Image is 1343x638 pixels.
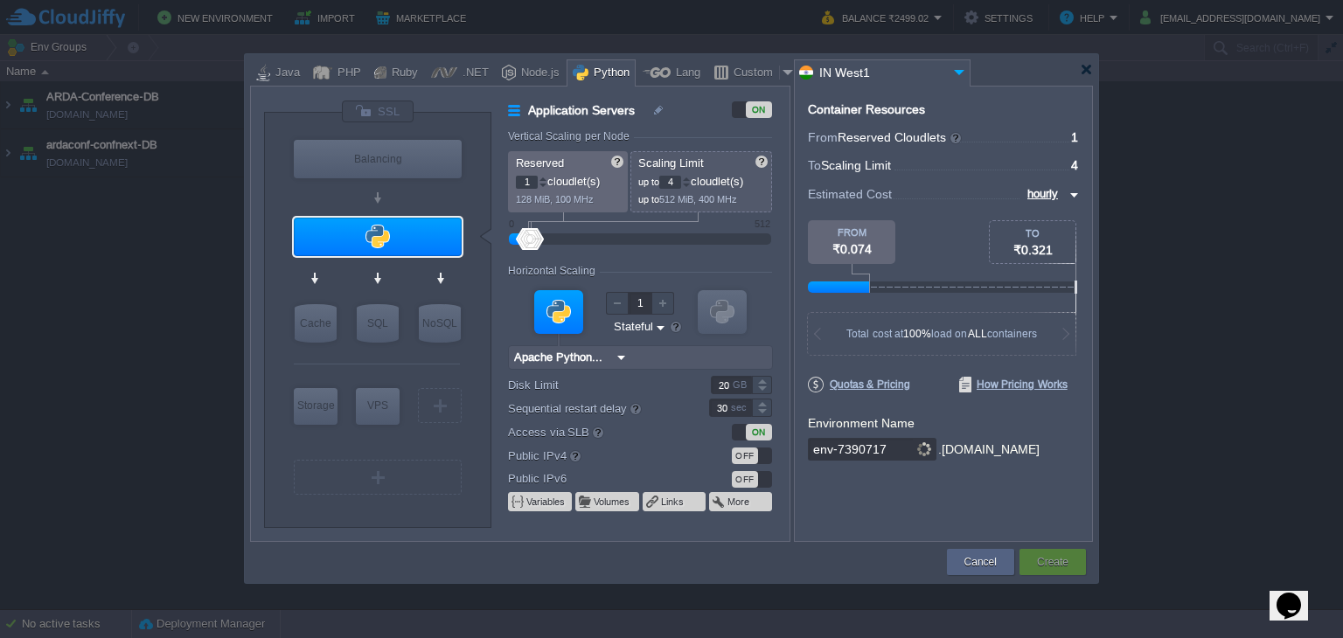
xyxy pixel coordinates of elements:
label: Disk Limit [508,376,685,394]
div: 512 [755,218,770,229]
span: up to [638,177,659,187]
span: up to [638,194,659,205]
button: Cancel [964,553,997,571]
div: Node.js [516,60,560,87]
div: Cache [295,304,337,343]
div: Load Balancer [294,140,462,178]
span: Estimated Cost [808,184,892,204]
p: cloudlet(s) [516,170,622,189]
div: Python [588,60,630,87]
label: Public IPv4 [508,446,685,465]
span: ₹0.321 [1013,243,1053,257]
div: .NET [457,60,489,87]
button: Create [1037,553,1068,571]
div: Balancing [294,140,462,178]
span: 128 MiB, 100 MHz [516,194,594,205]
span: 4 [1071,158,1078,172]
label: Sequential restart delay [508,399,685,418]
span: 512 MiB, 400 MHz [659,194,737,205]
div: GB [733,377,750,393]
label: Environment Name [808,416,915,430]
span: Reserved Cloudlets [838,130,963,144]
div: Create New Layer [418,388,462,423]
span: 1 [1071,130,1078,144]
div: SQL [357,304,399,343]
div: Vertical Scaling per Node [508,130,634,142]
div: NoSQL [419,304,461,343]
div: TO [990,228,1075,239]
p: cloudlet(s) [638,170,766,189]
div: NoSQL Databases [419,304,461,343]
button: Volumes [594,495,631,509]
span: Scaling Limit [638,156,704,170]
div: Ruby [386,60,418,87]
span: Quotas & Pricing [808,377,910,392]
div: OFF [732,471,758,488]
div: Storage [294,388,337,423]
div: PHP [332,60,361,87]
div: Container Resources [808,103,925,116]
button: Variables [526,495,567,509]
div: SQL Databases [357,304,399,343]
div: OFF [732,447,758,464]
span: From [808,130,838,144]
button: Links [661,495,685,509]
div: Lang [671,60,700,87]
div: Create New Layer [294,460,462,495]
div: Custom [728,60,779,87]
div: ON [746,101,772,118]
iframe: chat widget [1270,568,1326,621]
div: sec [731,399,750,416]
div: FROM [808,227,895,238]
div: Elastic VPS [356,388,400,425]
span: Reserved [516,156,564,170]
div: Java [270,60,300,87]
span: How Pricing Works [959,377,1068,392]
button: More [727,495,751,509]
div: Storage Containers [294,388,337,425]
div: VPS [356,388,400,423]
div: .[DOMAIN_NAME] [938,438,1040,461]
div: 0 [509,218,514,229]
span: To [808,158,821,172]
div: ON [746,424,772,440]
div: Application Servers [294,218,462,256]
span: Scaling Limit [821,158,891,172]
label: Public IPv6 [508,469,685,488]
div: Horizontal Scaling [508,265,600,277]
label: Access via SLB [508,422,685,441]
span: ₹0.074 [832,242,872,256]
